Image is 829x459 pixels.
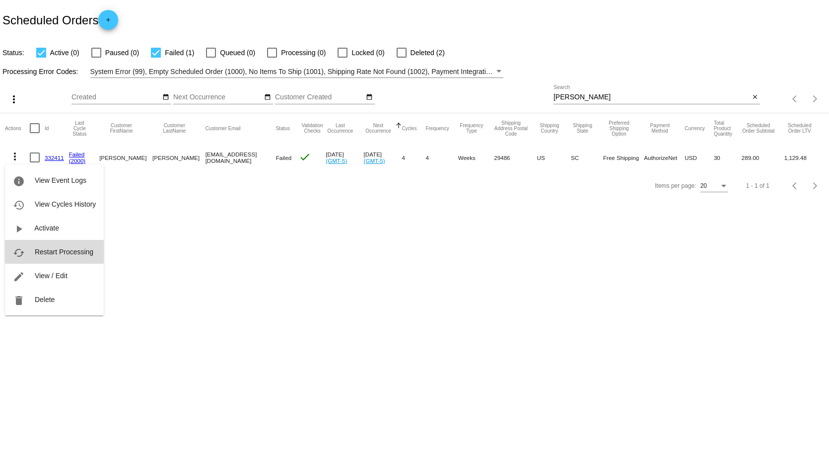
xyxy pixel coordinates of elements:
mat-icon: edit [13,271,25,283]
span: Restart Processing [35,248,93,256]
span: Delete [35,296,55,304]
mat-icon: history [13,199,25,211]
span: View Event Logs [35,176,86,184]
mat-icon: delete [13,295,25,306]
mat-icon: info [13,175,25,187]
mat-icon: play_arrow [13,223,25,235]
span: Activate [34,224,59,232]
span: View / Edit [35,272,68,280]
mat-icon: cached [13,247,25,259]
span: View Cycles History [35,200,96,208]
